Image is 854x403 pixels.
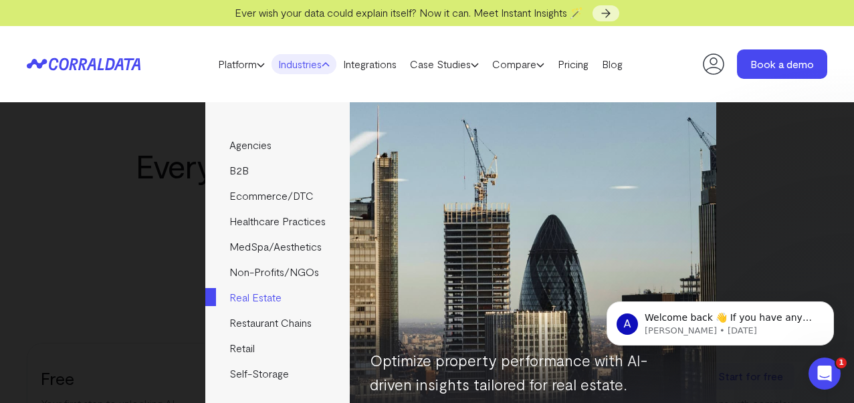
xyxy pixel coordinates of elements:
[370,348,671,396] p: Optimize property performance with AI-driven insights tailored for real estate.
[551,54,595,74] a: Pricing
[836,358,847,368] span: 1
[205,183,349,209] a: Ecommerce/DTC
[205,310,349,335] a: Restaurant Chains
[205,158,349,183] a: B2B
[205,259,349,285] a: Non-Profits/NGOs
[235,6,583,19] span: Ever wish your data could explain itself? Now it can. Meet Instant Insights 🪄
[403,54,486,74] a: Case Studies
[205,132,349,158] a: Agencies
[205,361,349,386] a: Self-Storage
[205,209,349,234] a: Healthcare Practices
[205,335,349,361] a: Retail
[205,285,349,310] a: Real Estate
[809,358,841,390] iframe: Intercom live chat
[737,49,827,79] a: Book a demo
[595,54,629,74] a: Blog
[272,54,336,74] a: Industries
[211,54,272,74] a: Platform
[205,234,349,259] a: MedSpa/Aesthetics
[586,273,854,367] iframe: Intercom notifications message
[336,54,403,74] a: Integrations
[486,54,551,74] a: Compare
